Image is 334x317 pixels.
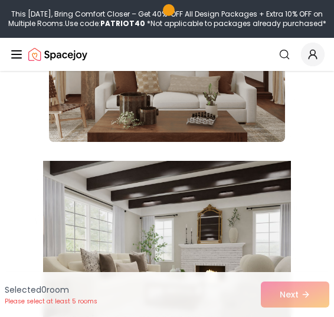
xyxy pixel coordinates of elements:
nav: Global [9,38,325,71]
b: PATRIOT40 [100,18,145,28]
img: Spacejoy Logo [28,43,87,66]
a: Spacejoy [28,43,87,66]
p: Selected 0 room [5,284,97,296]
span: *Not applicable to packages already purchased* [145,18,326,28]
span: Use code: [65,18,145,28]
p: Please select at least 5 rooms [5,297,97,306]
div: This [DATE], Bring Comfort Closer – Get 40% OFF All Design Packages + Extra 10% OFF on Multiple R... [5,9,329,28]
